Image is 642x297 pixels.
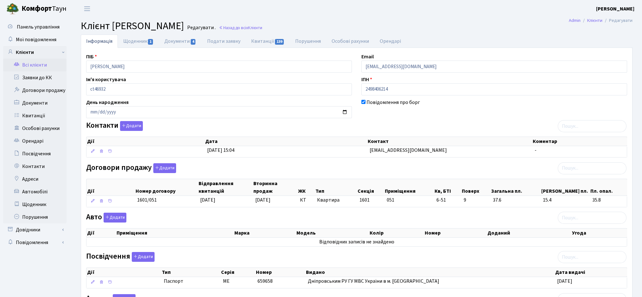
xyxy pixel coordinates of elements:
[571,229,627,237] th: Угода
[81,35,118,48] a: Інформація
[246,35,290,48] a: Квитанції
[223,278,230,285] span: МЕ
[132,252,155,262] button: Посвідчення
[464,197,488,204] span: 9
[137,197,157,203] span: 1601/051
[6,3,19,15] img: logo.png
[326,35,374,48] a: Особові рахунки
[596,5,634,12] b: [PERSON_NAME]
[559,14,642,27] nav: breadcrumb
[296,229,369,237] th: Модель
[86,268,161,277] th: Дії
[86,252,155,262] label: Посвідчення
[22,3,67,14] span: Таун
[3,160,67,173] a: Контакти
[159,35,201,48] a: Документи
[255,197,270,203] span: [DATE]
[370,147,447,154] span: [EMAIL_ADDRESS][DOMAIN_NAME]
[369,229,424,237] th: Колір
[198,179,253,196] th: Відправлення квитанцій
[234,229,296,237] th: Марка
[81,19,184,33] span: Клієнт [PERSON_NAME]
[255,268,306,277] th: Номер
[384,179,434,196] th: Приміщення
[3,33,67,46] a: Мої повідомлення
[317,197,354,204] span: Квартира
[590,179,627,196] th: Пл. опал.
[130,251,155,262] a: Додати
[297,179,315,196] th: ЖК
[558,162,626,174] input: Пошук...
[3,46,67,59] a: Клієнти
[434,179,461,196] th: Кв, БТІ
[79,3,95,14] button: Переключити навігацію
[3,21,67,33] a: Панель управління
[202,35,246,48] a: Подати заявку
[16,36,56,43] span: Мої повідомлення
[3,59,67,71] a: Всі клієнти
[191,39,196,45] span: 4
[541,179,590,196] th: [PERSON_NAME] пл.
[359,197,370,203] span: 1601
[3,135,67,147] a: Орендарі
[86,76,126,83] label: Ім'я користувача
[116,229,234,237] th: Приміщення
[86,213,126,223] label: Авто
[3,185,67,198] a: Автомобілі
[535,147,537,154] span: -
[543,197,587,204] span: 15.4
[3,223,67,236] a: Довідники
[120,121,143,131] button: Контакти
[86,229,116,237] th: Дії
[3,236,67,249] a: Повідомлення
[3,84,67,97] a: Договори продажу
[186,25,216,31] small: Редагувати .
[357,179,384,196] th: Секція
[257,278,273,285] span: 659658
[118,120,143,131] a: Додати
[220,268,255,277] th: Серія
[3,147,67,160] a: Посвідчення
[86,121,143,131] label: Контакти
[558,251,626,263] input: Пошук...
[436,197,459,204] span: 6-51
[3,97,67,109] a: Документи
[104,213,126,223] button: Авто
[200,197,215,203] span: [DATE]
[557,278,572,285] span: [DATE]
[86,99,129,106] label: День народження
[253,179,297,196] th: Вторинна продаж
[205,137,367,146] th: Дата
[3,211,67,223] a: Порушення
[22,3,52,14] b: Комфорт
[148,39,153,45] span: 1
[361,53,374,61] label: Email
[596,5,634,13] a: [PERSON_NAME]
[300,197,312,204] span: КТ
[308,278,439,285] span: Дніпровським РУ ГУ МВС України в м. [GEOGRAPHIC_DATA]
[86,163,176,173] label: Договори продажу
[3,109,67,122] a: Квитанції
[592,197,624,204] span: 35.8
[275,39,284,45] span: 139
[558,120,626,132] input: Пошук...
[602,17,632,24] li: Редагувати
[3,122,67,135] a: Особові рахунки
[555,268,627,277] th: Дата видачі
[587,17,602,24] a: Клієнти
[86,137,205,146] th: Дії
[86,238,627,246] td: Відповідних записів не знайдено
[207,147,234,154] span: [DATE] 15:04
[487,229,572,237] th: Доданий
[219,25,262,31] a: Назад до всіхКлієнти
[366,99,420,106] label: Повідомлення про борг
[493,197,538,204] span: 37.6
[102,212,126,223] a: Додати
[161,268,220,277] th: Тип
[86,53,97,61] label: ПІБ
[367,137,532,146] th: Контакт
[86,179,135,196] th: Дії
[315,179,357,196] th: Тип
[248,25,262,31] span: Клієнти
[424,229,487,237] th: Номер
